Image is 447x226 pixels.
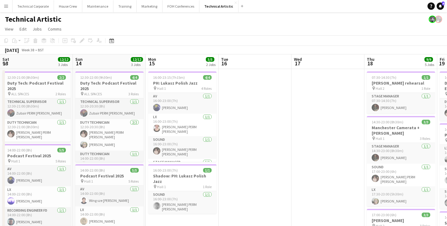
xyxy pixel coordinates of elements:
a: 4 [437,2,444,10]
span: Sun [75,56,83,62]
app-card-role: LX1/117:30-23:00 (5h30m)[PERSON_NAME] [367,186,435,207]
button: Maintenance [82,0,113,12]
span: 14:30-23:00 (8h30m) [372,120,403,124]
app-user-avatar: Zubair PERM Dhalla [435,16,442,23]
a: Edit [17,25,29,33]
a: Comms [45,25,64,33]
span: 4 Roles [201,86,212,91]
span: 1/1 [203,168,212,173]
div: 3 Jobs [131,62,143,67]
span: 13 [2,60,9,67]
span: View [5,26,13,32]
h3: Podcast Festival 2025 [75,173,144,179]
span: ALL SPACES [11,92,29,96]
app-card-role: Duty Technician1/114:00-22:00 (8h)[PERSON_NAME] PERM [PERSON_NAME] [75,151,144,173]
app-card-role: LX1/116:00-23:00 (7h)[PERSON_NAME] PERM [PERSON_NAME] [148,114,216,136]
app-card-role: AV1/116:00-23:00 (7h)[PERSON_NAME] [148,93,216,114]
app-card-role: LX1/114:00-22:00 (8h)[PERSON_NAME] [2,186,71,207]
span: Hall 1 [157,184,166,189]
span: 16:00-23:00 (7h) [153,168,178,173]
span: 5/5 [57,148,66,152]
span: 9/9 [424,57,433,62]
span: 3/3 [422,213,430,217]
app-user-avatar: Krisztian PERM Vass [429,16,436,23]
a: Jobs [30,25,44,33]
span: 14 [74,60,83,67]
app-card-role: Duty Technician1/112:30-21:00 (8h30m)[PERSON_NAME] PERM [PERSON_NAME] [2,119,71,142]
div: 3 Jobs [58,62,70,67]
span: ALL SPACES [84,92,102,96]
app-job-card: 12:30-21:00 (8h30m)2/2Duty Tech: Podcast Festival 2025 ALL SPACES2 RolesTechnical Supervisor1/112... [2,71,71,142]
span: 2/2 [57,75,66,80]
span: Thu [367,56,374,62]
span: 3/3 [422,120,430,124]
button: House Crew [54,0,82,12]
span: 5/5 [206,57,214,62]
div: BST [38,48,44,52]
button: Training [113,0,137,12]
app-card-role: Duty Technician2/212:30-20:30 (8h)[PERSON_NAME] PERM [PERSON_NAME][PERSON_NAME] [75,119,144,151]
span: 14:00-22:00 (8h) [80,168,105,173]
span: 1/1 [422,75,430,80]
span: Jobs [33,26,42,32]
span: 17:00-23:00 (6h) [372,213,396,217]
span: Hall 1 [157,86,166,91]
span: Fri [440,56,445,62]
h1: Technical Artistic [5,15,61,24]
app-card-role: AV1/114:00-22:00 (8h)Wing sze [PERSON_NAME] [75,186,144,206]
span: Hall 1 [376,136,384,141]
h3: Duty Tech: Podcast Festival 2025 [75,80,144,91]
button: Technical Corporate [13,0,54,12]
app-job-card: 07:30-14:30 (7h)1/1[PERSON_NAME] rehearsal Hall 21 RoleStage Manager1/107:30-14:30 (7h)[PERSON_NAME] [367,71,435,114]
span: 5 Roles [55,159,66,163]
a: View [2,25,16,33]
span: 18 [366,60,374,67]
div: 2 Jobs [206,62,216,67]
button: Technical Artistic [199,0,238,12]
span: 19 [439,60,445,67]
span: 15 [147,60,156,67]
app-job-card: 16:00-23:00 (7h)1/1Shadow: PH: Lukasz Polish Jazz Hall 11 RoleSound1/116:00-23:00 (7h)[PERSON_NAM... [148,164,216,214]
app-card-role: Sound1/117:00-23:00 (6h)[PERSON_NAME] PERM [PERSON_NAME] [367,164,435,186]
button: Marketing [137,0,163,12]
span: 16:00-23:15 (7h15m) [153,75,185,80]
app-job-card: 16:00-23:15 (7h15m)4/4PH: Lukasz Polish Jazz Hall 14 RolesAV1/116:00-23:00 (7h)[PERSON_NAME]LX1/1... [148,71,216,162]
span: 12/12 [58,57,70,62]
span: 4/4 [203,75,212,80]
h3: PH: Lukasz Polish Jazz [148,80,216,86]
h3: Duty Tech: Podcast Festival 2025 [2,80,71,91]
span: 4 [442,2,445,5]
span: Comms [48,26,62,32]
app-card-role: Sound1/116:00-23:00 (7h)[PERSON_NAME] PERM [PERSON_NAME] [148,191,216,214]
span: 16 [220,60,228,67]
span: 14:00-22:00 (8h) [7,148,32,152]
div: [DATE] [5,47,19,53]
span: 12:30-22:00 (9h30m) [80,75,112,80]
span: 5/5 [130,168,139,173]
app-card-role: Stage Manager1/1 [148,159,216,180]
h3: Manchester Camerata + [PERSON_NAME] [367,125,435,136]
div: 5 Jobs [425,62,434,67]
app-card-role: Sound1/116:00-23:00 (7h)[PERSON_NAME] PERM [PERSON_NAME] [148,136,216,159]
app-card-role: Technical Supervisor1/112:30-21:00 (8h30m)Zubair PERM [PERSON_NAME] [2,98,71,119]
span: Hall 2 [376,86,384,91]
span: 17 [293,60,302,67]
span: Mon [148,56,156,62]
app-card-role: Stage Manager1/107:30-14:30 (7h)[PERSON_NAME] [367,93,435,114]
h3: Podcast Festival 2025 [2,153,71,159]
div: 12:30-22:00 (9h30m)4/4Duty Tech: Podcast Festival 2025 ALL SPACES3 RolesTechnical Supervisor1/112... [75,71,144,162]
h3: [PERSON_NAME] [367,218,435,223]
app-job-card: 14:30-23:00 (8h30m)3/3Manchester Camerata + [PERSON_NAME] Hall 13 RolesStage Manager1/114:30-23:0... [367,116,435,206]
h3: [PERSON_NAME] rehearsal [367,80,435,86]
app-card-role: AV1/114:00-22:00 (8h)[PERSON_NAME] [2,166,71,186]
span: 07:30-14:30 (7h) [372,75,396,80]
span: 1 Role [421,86,430,91]
span: 1 Role [203,184,212,189]
span: 3 Roles [128,92,139,96]
span: Wed [294,56,302,62]
span: 2 Roles [55,92,66,96]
